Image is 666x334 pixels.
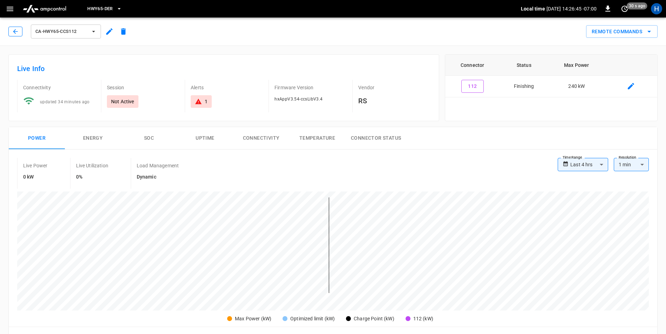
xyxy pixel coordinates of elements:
p: Session [107,84,179,91]
button: Power [9,127,65,149]
button: Connector Status [345,127,407,149]
button: set refresh interval [619,3,630,14]
button: HWY65-DER [84,2,124,16]
p: Vendor [358,84,430,91]
img: ampcontrol.io logo [20,2,69,15]
td: 240 kW [548,76,605,97]
p: Load Management [137,162,179,169]
p: Firmware Version [274,84,347,91]
div: profile-icon [651,3,662,14]
span: updated 34 minutes ago [40,99,90,104]
span: hxAppV3.54-ccsLibV3.4 [274,97,322,102]
h6: Dynamic [137,173,179,181]
p: [DATE] 14:26:45 -07:00 [546,5,597,12]
button: Energy [65,127,121,149]
div: Optimized limit (kW) [290,315,335,322]
p: Live Power [23,162,48,169]
th: Max Power [548,55,605,76]
div: 112 (kW) [413,315,433,322]
button: Temperature [289,127,345,149]
div: remote commands options [586,25,658,38]
span: 30 s ago [627,2,647,9]
table: connector table [445,55,657,97]
td: Finishing [499,76,548,97]
div: 1 min [614,158,649,171]
button: SOC [121,127,177,149]
div: Charge Point (kW) [354,315,394,322]
th: Status [499,55,548,76]
h6: 0% [76,173,108,181]
button: ca-hwy65-ccs112 [31,25,101,39]
button: Uptime [177,127,233,149]
button: Connectivity [233,127,289,149]
p: Local time [521,5,545,12]
p: Live Utilization [76,162,108,169]
h6: 0 kW [23,173,48,181]
label: Resolution [619,155,636,160]
p: Not Active [111,98,134,105]
h6: Live Info [17,63,430,74]
th: Connector [445,55,499,76]
label: Time Range [563,155,582,160]
p: Connectivity [23,84,95,91]
span: ca-hwy65-ccs112 [35,28,87,36]
button: 112 [461,80,484,93]
p: Alerts [191,84,263,91]
span: HWY65-DER [87,5,113,13]
button: Remote Commands [586,25,658,38]
div: Last 4 hrs [570,158,608,171]
div: 1 [205,98,208,105]
div: Max Power (kW) [235,315,271,322]
h6: RS [358,95,430,106]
